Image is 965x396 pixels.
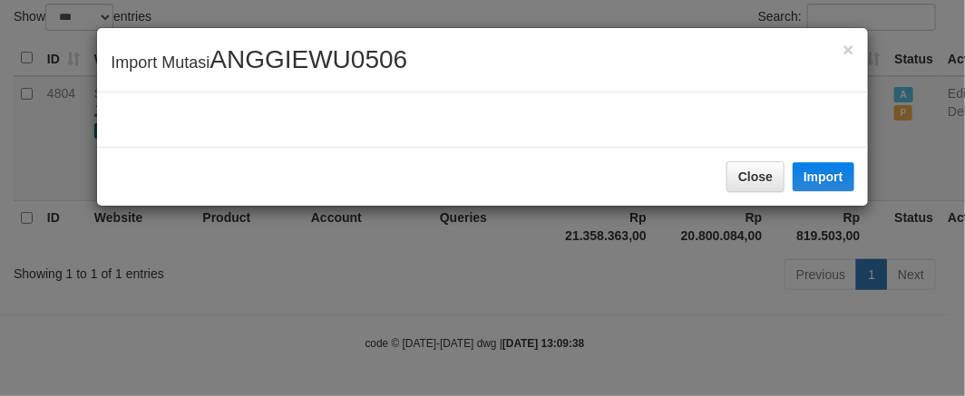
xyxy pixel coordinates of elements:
span: × [843,39,853,60]
button: Import [793,162,854,191]
button: Close [843,40,853,59]
span: Import Mutasi [111,53,407,72]
span: ANGGIEWU0506 [210,45,407,73]
button: Close [726,161,785,192]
